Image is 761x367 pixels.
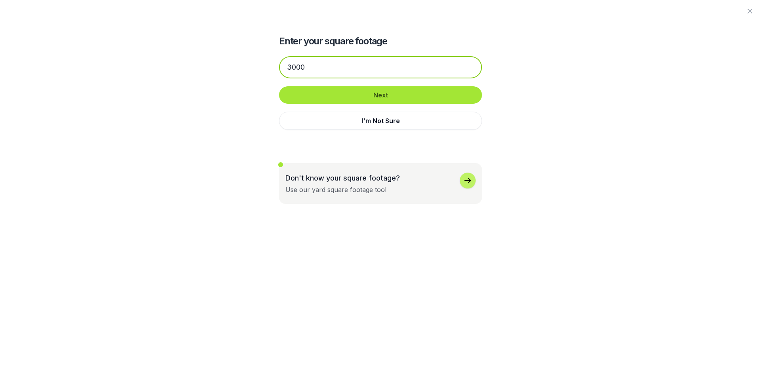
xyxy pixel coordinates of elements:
[285,173,400,183] p: Don't know your square footage?
[285,185,386,194] div: Use our yard square footage tool
[279,112,482,130] button: I'm Not Sure
[279,163,482,204] button: Don't know your square footage?Use our yard square footage tool
[279,86,482,104] button: Next
[279,35,482,48] h2: Enter your square footage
